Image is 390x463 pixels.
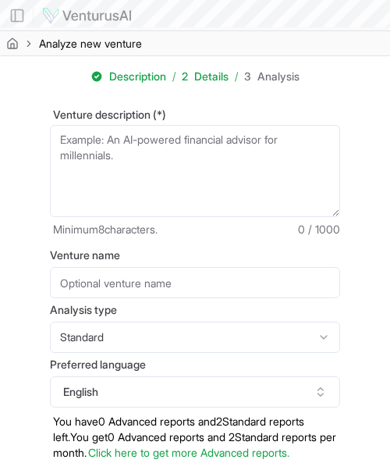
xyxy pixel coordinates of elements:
input: Optional venture name [50,267,340,298]
span: Minimum 8 characters. [53,222,158,237]
div: 3 [244,69,251,84]
p: You have 0 Advanced reports and 2 Standard reports left. Y ou get 0 Advanced reports and 2 Standa... [50,414,340,461]
span: Analyze new venture [39,36,142,52]
label: Preferred language [50,359,340,370]
label: Analysis type [50,305,340,315]
label: Venture name [50,250,340,261]
span: analysis [257,69,300,83]
nav: breadcrumb [6,36,142,52]
span: description [109,69,166,83]
span: 0 / 1000 [298,222,340,237]
a: Click here to get more Advanced reports. [88,446,289,459]
label: Venture description (*) [50,109,340,120]
button: English [50,376,340,408]
div: 2 [182,69,188,84]
span: details [194,69,229,83]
